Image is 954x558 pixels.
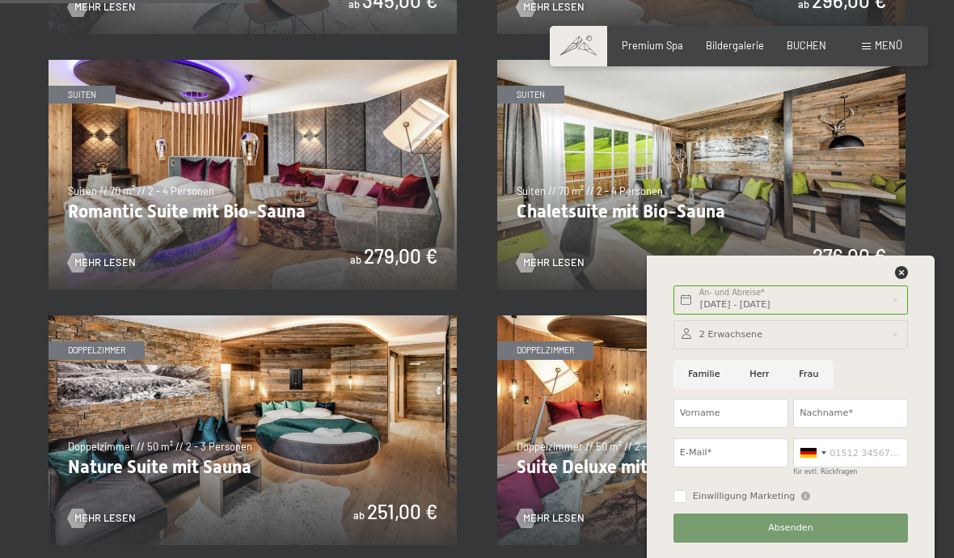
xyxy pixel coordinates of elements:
[49,315,457,545] img: Nature Suite mit Sauna
[706,39,764,52] a: Bildergalerie
[793,438,908,467] input: 01512 3456789
[787,39,826,52] a: BUCHEN
[793,468,857,476] label: für evtl. Rückfragen
[49,60,457,290] img: Romantic Suite mit Bio-Sauna
[673,514,908,543] button: Absenden
[693,490,796,503] span: Einwilligung Marketing
[68,256,136,270] a: Mehr Lesen
[622,39,683,52] a: Premium Spa
[517,511,585,526] a: Mehr Lesen
[497,315,905,323] a: Suite Deluxe mit Sauna
[523,511,585,526] span: Mehr Lesen
[497,60,905,68] a: Chaletsuite mit Bio-Sauna
[49,315,457,323] a: Nature Suite mit Sauna
[523,256,585,270] span: Mehr Lesen
[68,511,136,526] a: Mehr Lesen
[768,522,813,535] span: Absenden
[517,256,585,270] a: Mehr Lesen
[74,511,136,526] span: Mehr Lesen
[497,315,905,545] img: Suite Deluxe mit Sauna
[875,39,902,52] span: Menü
[497,60,905,290] img: Chaletsuite mit Bio-Sauna
[49,60,457,68] a: Romantic Suite mit Bio-Sauna
[794,439,831,467] div: Germany (Deutschland): +49
[74,256,136,270] span: Mehr Lesen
